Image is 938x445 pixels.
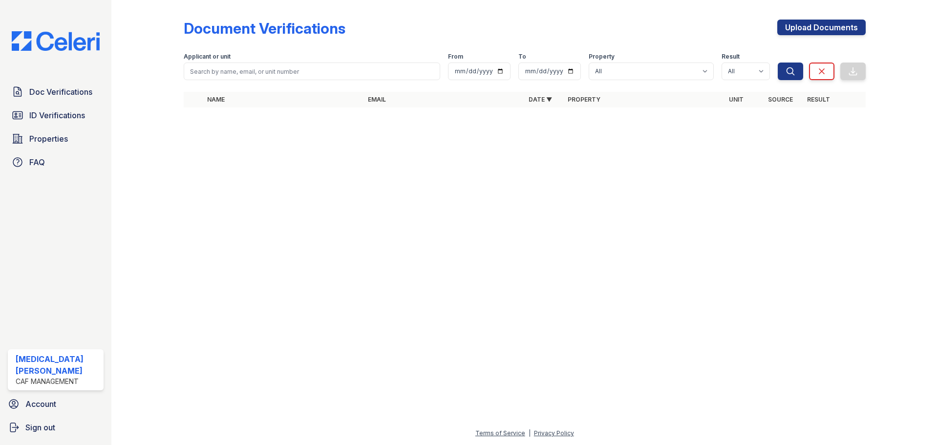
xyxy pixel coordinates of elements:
[729,96,744,103] a: Unit
[207,96,225,103] a: Name
[184,20,345,37] div: Document Verifications
[768,96,793,103] a: Source
[25,422,55,433] span: Sign out
[4,394,107,414] a: Account
[16,353,100,377] div: [MEDICAL_DATA][PERSON_NAME]
[722,53,740,61] label: Result
[529,429,531,437] div: |
[568,96,600,103] a: Property
[184,63,440,80] input: Search by name, email, or unit number
[29,156,45,168] span: FAQ
[368,96,386,103] a: Email
[529,96,552,103] a: Date ▼
[8,82,104,102] a: Doc Verifications
[8,152,104,172] a: FAQ
[29,133,68,145] span: Properties
[589,53,615,61] label: Property
[16,377,100,386] div: CAF Management
[534,429,574,437] a: Privacy Policy
[448,53,463,61] label: From
[8,129,104,148] a: Properties
[4,418,107,437] a: Sign out
[807,96,830,103] a: Result
[184,53,231,61] label: Applicant or unit
[8,106,104,125] a: ID Verifications
[29,109,85,121] span: ID Verifications
[518,53,526,61] label: To
[777,20,866,35] a: Upload Documents
[475,429,525,437] a: Terms of Service
[29,86,92,98] span: Doc Verifications
[25,398,56,410] span: Account
[4,31,107,51] img: CE_Logo_Blue-a8612792a0a2168367f1c8372b55b34899dd931a85d93a1a3d3e32e68fde9ad4.png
